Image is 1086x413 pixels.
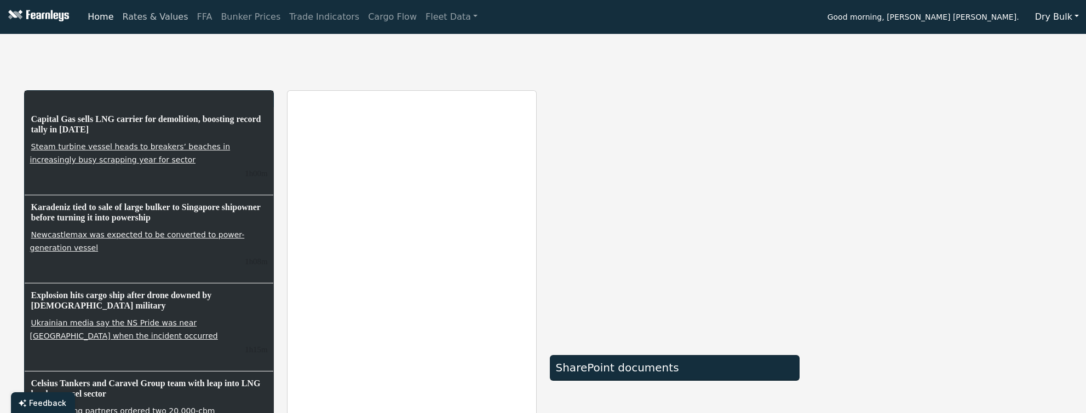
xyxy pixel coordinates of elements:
a: Ukrainian media say the NS Pride was near [GEOGRAPHIC_DATA] when the incident occurred [30,317,219,341]
iframe: market overview TradingView widget [550,90,800,343]
a: Home [83,6,118,28]
iframe: mini symbol-overview TradingView widget [813,90,1062,211]
h6: Explosion hits cargo ship after drone downed by [DEMOGRAPHIC_DATA] military [30,289,268,312]
a: Trade Indicators [285,6,364,28]
a: Steam turbine vessel heads to breakers’ beaches in increasingly busy scrapping year for sector [30,141,231,165]
a: Cargo Flow [364,6,421,28]
small: 01/09/2025, 08:54:37 [245,169,267,178]
a: Rates & Values [118,6,193,28]
a: Newcastlemax was expected to be converted to power-generation vessel [30,229,245,253]
span: Good morning, [PERSON_NAME] [PERSON_NAME]. [828,9,1019,27]
div: SharePoint documents [556,361,794,374]
button: Dry Bulk [1028,7,1086,27]
a: Fleet Data [421,6,482,28]
h6: Celsius Tankers and Caravel Group team with leap into LNG bunker vessel sector [30,377,268,400]
img: Fearnleys Logo [5,10,69,24]
a: Bunker Prices [216,6,285,28]
small: 01/09/2025, 08:46:42 [245,257,267,266]
a: FFA [193,6,217,28]
small: 01/09/2025, 08:39:47 [245,345,267,354]
h6: Capital Gas sells LNG carrier for demolition, boosting record tally in [DATE] [30,113,268,136]
iframe: tickers TradingView widget [24,38,1062,77]
iframe: mini symbol-overview TradingView widget [813,222,1062,342]
h6: Karadeniz tied to sale of large bulker to Singapore shipowner before turning it into powership [30,201,268,224]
